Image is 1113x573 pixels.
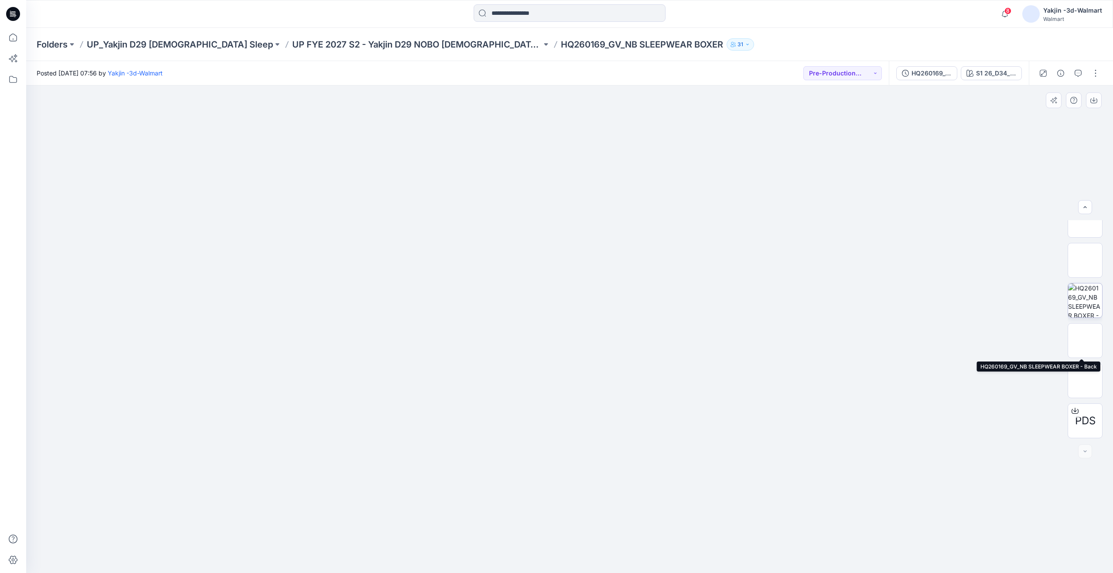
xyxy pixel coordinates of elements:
[737,40,743,49] p: 31
[1022,5,1040,23] img: avatar
[108,69,163,77] a: Yakjin -3d-Walmart
[37,68,163,78] span: Posted [DATE] 07:56 by
[1075,413,1096,429] span: PDS
[1004,7,1011,14] span: 8
[292,38,542,51] a: UP FYE 2027 S2 - Yakjin D29 NOBO [DEMOGRAPHIC_DATA] Sleepwear
[37,38,68,51] a: Folders
[727,38,754,51] button: 31
[561,38,723,51] p: HQ260169_GV_NB SLEEPWEAR BOXER
[1043,5,1102,16] div: Yakjin -3d-Walmart
[912,68,952,78] div: HQ260169_GV_NB SLEEPWEAR BOXER
[976,68,1016,78] div: S1 26_D34_NB_2 CHERRY HEARTS v1 rpt_CW3_DEL PINK_WM
[961,66,1022,80] button: S1 26_D34_NB_2 CHERRY HEARTS v1 rpt_CW3_DEL PINK_WM
[1068,283,1102,317] img: HQ260169_GV_NB SLEEPWEAR BOXER - Front
[1054,66,1068,80] button: Details
[87,38,273,51] a: UP_Yakjin D29 [DEMOGRAPHIC_DATA] Sleep
[896,66,957,80] button: HQ260169_GV_NB SLEEPWEAR BOXER
[1043,16,1102,22] div: Walmart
